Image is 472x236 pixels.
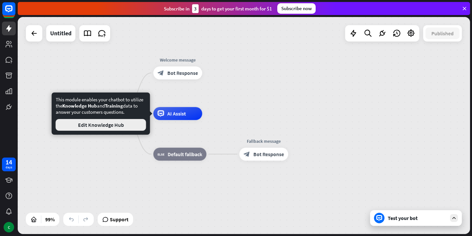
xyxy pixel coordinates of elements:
[56,119,146,131] button: Edit Knowledge Hub
[253,151,284,158] span: Bot Response
[234,138,293,144] div: Fallback message
[158,70,164,76] i: block_bot_response
[388,215,447,221] div: Test your bot
[2,158,16,171] a: 14 days
[167,151,202,158] span: Default fallback
[164,4,272,13] div: Subscribe in days to get your first month for $1
[50,25,71,42] div: Untitled
[167,70,198,76] span: Bot Response
[277,3,316,14] div: Subscribe now
[5,3,25,22] button: Open LiveChat chat widget
[110,214,128,225] span: Support
[167,110,186,117] span: AI Assist
[158,151,165,158] i: block_fallback
[105,103,123,109] span: Training
[6,159,12,165] div: 14
[43,214,57,225] div: 99%
[148,57,207,63] div: Welcome message
[6,165,12,170] div: days
[425,27,460,39] button: Published
[244,151,250,158] i: block_bot_response
[192,4,199,13] div: 3
[4,222,14,232] div: C
[56,96,146,131] div: This module enables your chatbot to utilize the and data to answer your customers questions.
[62,103,97,109] span: Knowledge Hub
